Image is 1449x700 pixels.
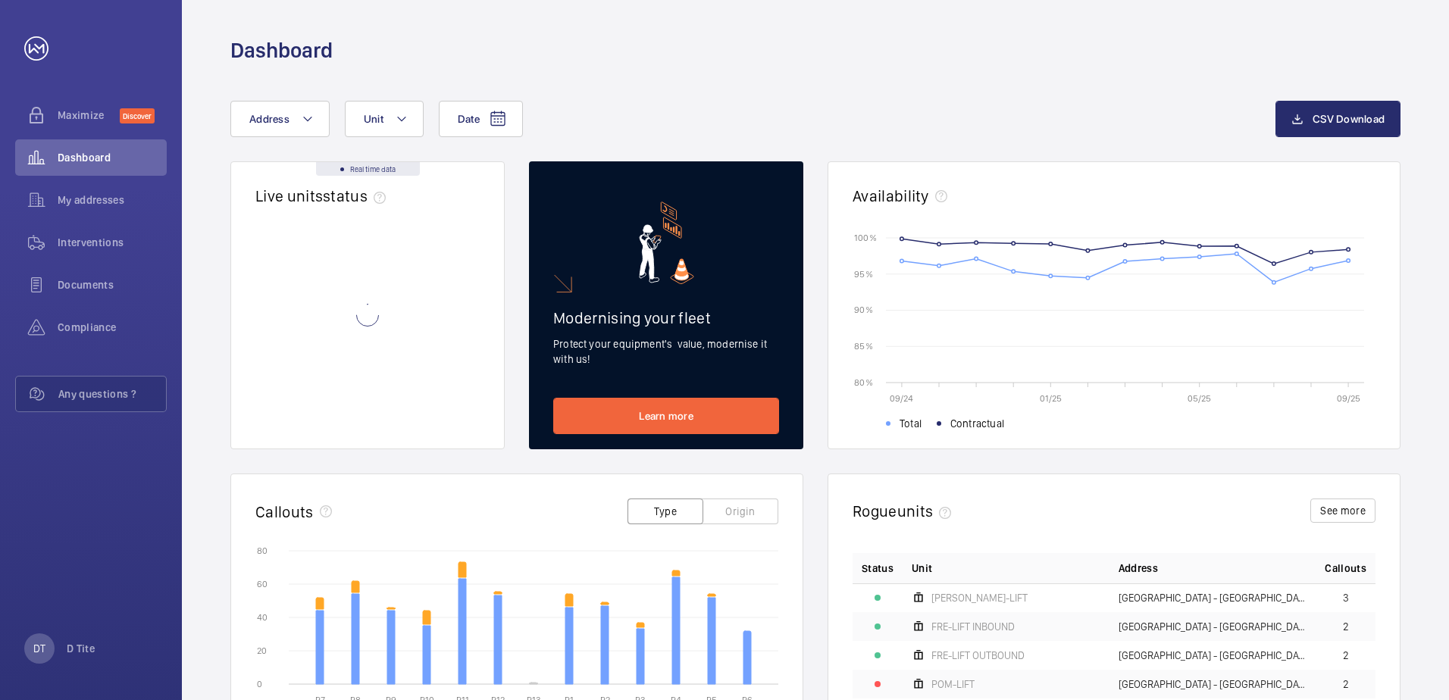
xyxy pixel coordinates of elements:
[950,416,1004,431] span: Contractual
[1343,679,1349,689] span: 2
[853,186,929,205] h2: Availability
[458,113,480,125] span: Date
[439,101,523,137] button: Date
[703,498,778,524] button: Origin
[639,202,694,284] img: marketing-card.svg
[931,650,1025,661] span: FRE-LIFT OUTBOUND
[257,612,268,623] text: 40
[912,561,932,576] span: Unit
[854,341,873,352] text: 85 %
[553,336,779,367] p: Protect your equipment's value, modernise it with us!
[257,679,262,689] text: 0
[58,277,167,292] span: Documents
[1119,650,1307,661] span: [GEOGRAPHIC_DATA] - [GEOGRAPHIC_DATA],
[1337,393,1360,404] text: 09/25
[255,502,314,521] h2: Callouts
[58,192,167,208] span: My addresses
[249,113,289,125] span: Address
[58,108,120,123] span: Maximize
[627,498,703,524] button: Type
[931,592,1028,603] span: [PERSON_NAME]-LIFT
[257,545,268,556] text: 80
[255,186,392,205] h2: Live units
[853,502,957,520] h2: Rogue
[1119,679,1307,689] span: [GEOGRAPHIC_DATA] - [GEOGRAPHIC_DATA],
[33,641,45,656] p: DT
[553,398,779,434] a: Learn more
[1119,621,1307,632] span: [GEOGRAPHIC_DATA] - [GEOGRAPHIC_DATA],
[1313,113,1385,125] span: CSV Download
[862,561,893,576] p: Status
[1343,592,1349,603] span: 3
[257,645,267,656] text: 20
[58,386,166,402] span: Any questions ?
[345,101,424,137] button: Unit
[67,641,95,656] p: D Tite
[900,416,922,431] span: Total
[257,579,268,589] text: 60
[1119,561,1158,576] span: Address
[854,268,873,279] text: 95 %
[1325,561,1366,576] span: Callouts
[1275,101,1400,137] button: CSV Download
[854,305,873,315] text: 90 %
[890,393,913,404] text: 09/24
[1343,650,1349,661] span: 2
[58,320,167,335] span: Compliance
[1040,393,1062,404] text: 01/25
[230,36,333,64] h1: Dashboard
[931,621,1015,632] span: FRE-LIFT INBOUND
[120,108,155,123] span: Discover
[1310,498,1375,523] button: See more
[1343,621,1349,632] span: 2
[230,101,330,137] button: Address
[58,150,167,165] span: Dashboard
[316,162,420,176] div: Real time data
[323,186,392,205] span: status
[897,502,958,520] span: units
[1188,393,1211,404] text: 05/25
[1119,592,1307,603] span: [GEOGRAPHIC_DATA] - [GEOGRAPHIC_DATA],
[58,235,167,250] span: Interventions
[931,679,975,689] span: POM-LIFT
[854,377,873,387] text: 80 %
[364,113,383,125] span: Unit
[854,232,877,242] text: 100 %
[553,308,779,327] h2: Modernising your fleet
